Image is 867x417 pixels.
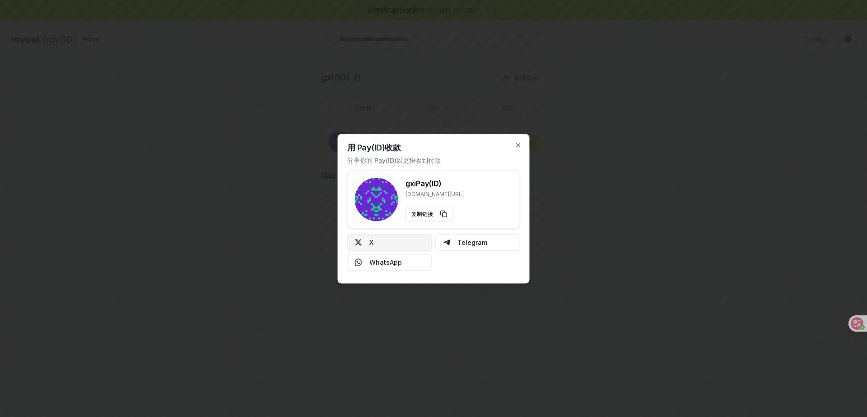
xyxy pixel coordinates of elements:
img: Whatsapp [355,258,362,266]
button: X [347,234,432,250]
img: X [355,239,362,246]
font: 分享你的 Pay(ID)以更快收到付款 [347,156,441,164]
h3: gxi Pay(ID) [406,178,464,188]
button: 复制链接 [406,206,453,221]
font: [DOMAIN_NAME][URL] [406,190,464,197]
img: Telegram [443,239,450,246]
font: 复制链接 [411,210,433,217]
button: Telegram [435,234,520,250]
font: 用 Pay(ID)收款 [347,142,401,152]
button: WhatsApp [347,254,432,270]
